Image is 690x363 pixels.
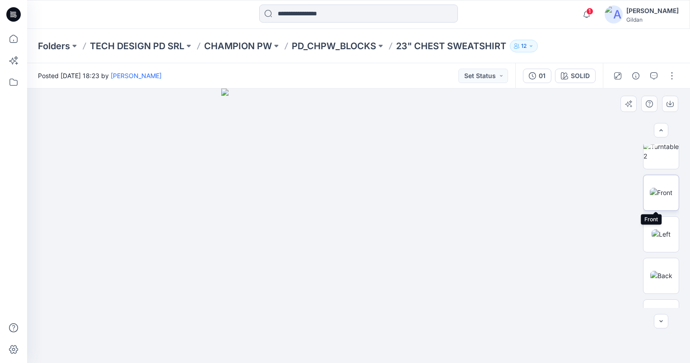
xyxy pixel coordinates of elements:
[626,16,679,23] div: Gildan
[626,5,679,16] div: [PERSON_NAME]
[650,188,672,197] img: Front
[523,69,551,83] button: 01
[38,40,70,52] a: Folders
[652,229,671,239] img: Left
[396,40,506,52] p: 23" CHEST SWEATSHIRT
[643,142,679,161] img: Turntable 2
[111,72,162,79] a: [PERSON_NAME]
[292,40,376,52] a: PD_CHPW_BLOCKS
[539,71,545,81] div: 01
[650,271,672,280] img: Back
[605,5,623,23] img: avatar
[38,71,162,80] span: Posted [DATE] 18:23 by
[521,41,527,51] p: 12
[204,40,272,52] a: CHAMPION PW
[629,69,643,83] button: Details
[221,88,496,363] img: eyJhbGciOiJIUzI1NiIsImtpZCI6IjAiLCJzbHQiOiJzZXMiLCJ0eXAiOiJKV1QifQ.eyJkYXRhIjp7InR5cGUiOiJzdG9yYW...
[571,71,590,81] div: SOLID
[586,8,593,15] span: 1
[555,69,596,83] button: SOLID
[90,40,184,52] a: TECH DESIGN PD SRL
[510,40,538,52] button: 12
